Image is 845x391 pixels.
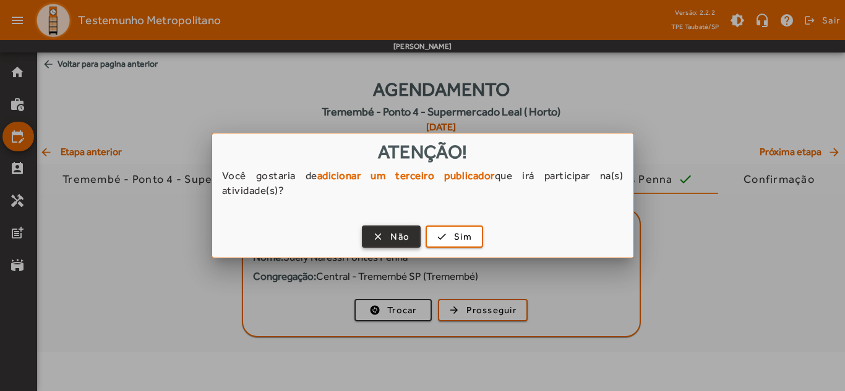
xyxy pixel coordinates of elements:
strong: adicionar um terceiro publicador [317,169,495,182]
div: Você gostaria de que irá participar na(s) atividade(s)? [212,168,633,210]
span: Não [390,230,410,244]
button: Sim [426,225,483,248]
span: Atenção! [378,141,468,162]
span: Sim [454,230,472,244]
button: Não [362,225,421,248]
